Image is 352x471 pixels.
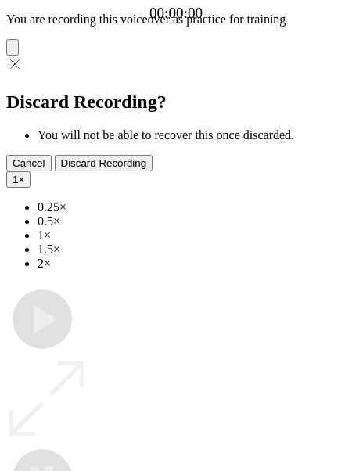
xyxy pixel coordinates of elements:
h2: Discard Recording? [6,92,346,113]
li: 0.5× [38,214,346,228]
li: 1× [38,228,346,243]
p: You are recording this voiceover as practice for training [6,13,346,27]
button: Discard Recording [55,155,153,171]
button: Cancel [6,155,52,171]
button: 1× [6,171,31,188]
span: 1 [13,174,18,185]
li: 1.5× [38,243,346,257]
a: 00:00:00 [149,5,203,22]
li: 2× [38,257,346,271]
li: You will not be able to recover this once discarded. [38,128,346,142]
li: 0.25× [38,200,346,214]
